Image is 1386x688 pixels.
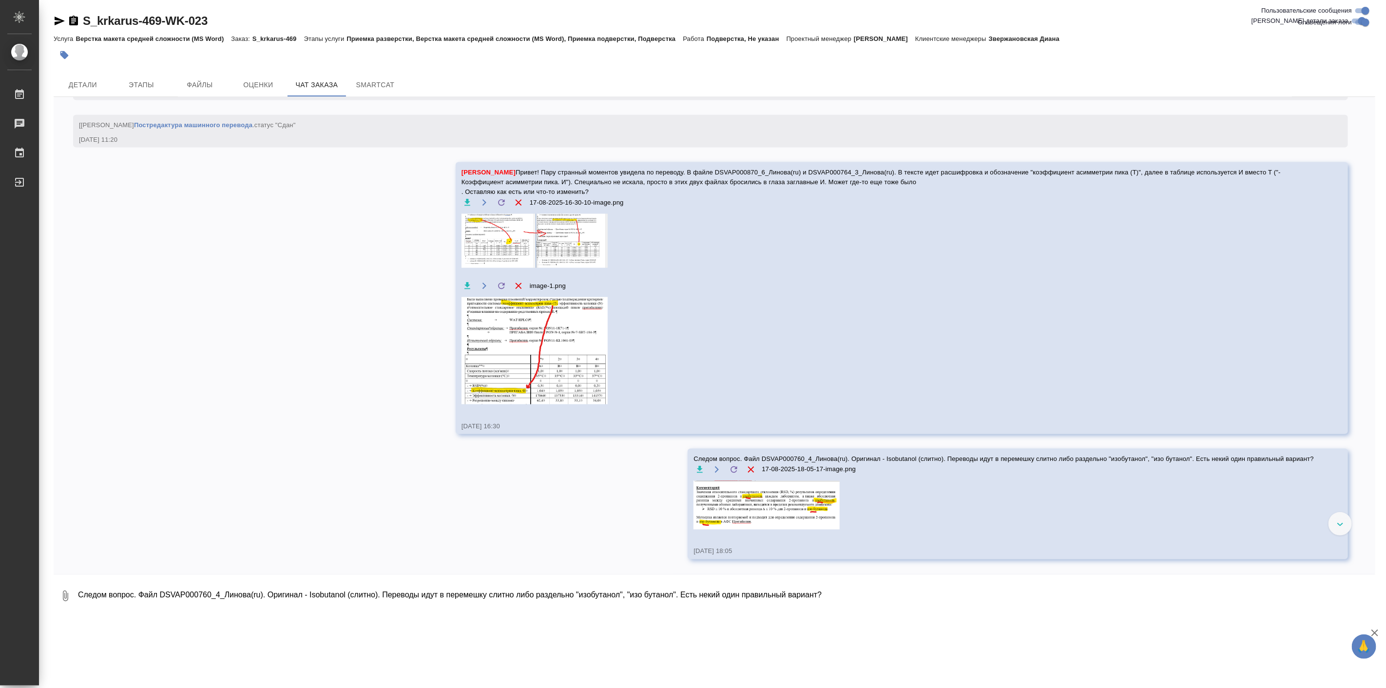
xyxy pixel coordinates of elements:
[762,465,856,475] span: 17-08-2025-18-05-17-image.png
[76,35,231,42] p: Верстка макета средней сложности (MS Word)
[462,297,608,404] img: image-1.png
[134,121,252,129] a: Постредактура машинного перевода
[346,35,683,42] p: Приемка разверстки, Верстка макета средней сложности (MS Word), Приемка подверстки, Подверстка
[235,79,282,91] span: Оценки
[254,121,296,129] span: статус "Сдан"
[59,79,106,91] span: Детали
[1356,636,1372,657] span: 🙏
[745,464,757,476] button: Удалить файл
[513,280,525,292] button: Удалить файл
[787,35,854,42] p: Проектный менеджер
[479,280,491,292] button: Открыть на драйве
[68,15,79,27] button: Скопировать ссылку
[462,214,608,268] img: 17-08-2025-16-30-10-image.png
[496,280,508,292] label: Обновить файл
[252,35,304,42] p: S_krkarus-469
[513,197,525,209] button: Удалить файл
[462,169,516,176] span: [PERSON_NAME]
[293,79,340,91] span: Чат заказа
[683,35,707,42] p: Работа
[530,198,624,208] span: 17-08-2025-16-30-10-image.png
[352,79,399,91] span: SmartCat
[118,79,165,91] span: Этапы
[711,464,723,476] button: Открыть на драйве
[1251,16,1348,26] span: [PERSON_NAME] детали заказа
[693,454,1314,464] span: Следом вопрос. Файл DSVAP000760_4_Линова(ru). Оригинал - Isobutanol (слитно). Переводы идут в пер...
[989,35,1067,42] p: Звержановская Диана
[462,197,474,209] button: Скачать
[530,281,566,291] span: image-1.png
[83,14,208,27] a: S_krkarus-469-WK-023
[1298,18,1352,27] span: Оповещения-логи
[693,547,1314,556] div: [DATE] 18:05
[496,197,508,209] label: Обновить файл
[1261,6,1352,16] span: Пользовательские сообщения
[304,35,347,42] p: Этапы услуги
[707,35,787,42] p: Подверстка, Не указан
[1352,634,1376,659] button: 🙏
[728,464,740,476] label: Обновить файл
[231,35,252,42] p: Заказ:
[54,44,75,66] button: Добавить тэг
[79,121,296,129] span: [[PERSON_NAME] .
[479,197,491,209] button: Открыть на драйве
[462,168,1314,197] span: Привет! Пару странный моментов увидела по переводу. В файле DSVAP000870_6_Линова(ru) и DSVAP00076...
[915,35,989,42] p: Клиентские менеджеры
[79,135,1314,145] div: [DATE] 11:20
[54,35,76,42] p: Услуга
[854,35,915,42] p: [PERSON_NAME]
[693,464,706,476] button: Скачать
[176,79,223,91] span: Файлы
[54,15,65,27] button: Скопировать ссылку для ЯМессенджера
[693,481,840,530] img: 17-08-2025-18-05-17-image.png
[462,280,474,292] button: Скачать
[462,421,1314,431] div: [DATE] 16:30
